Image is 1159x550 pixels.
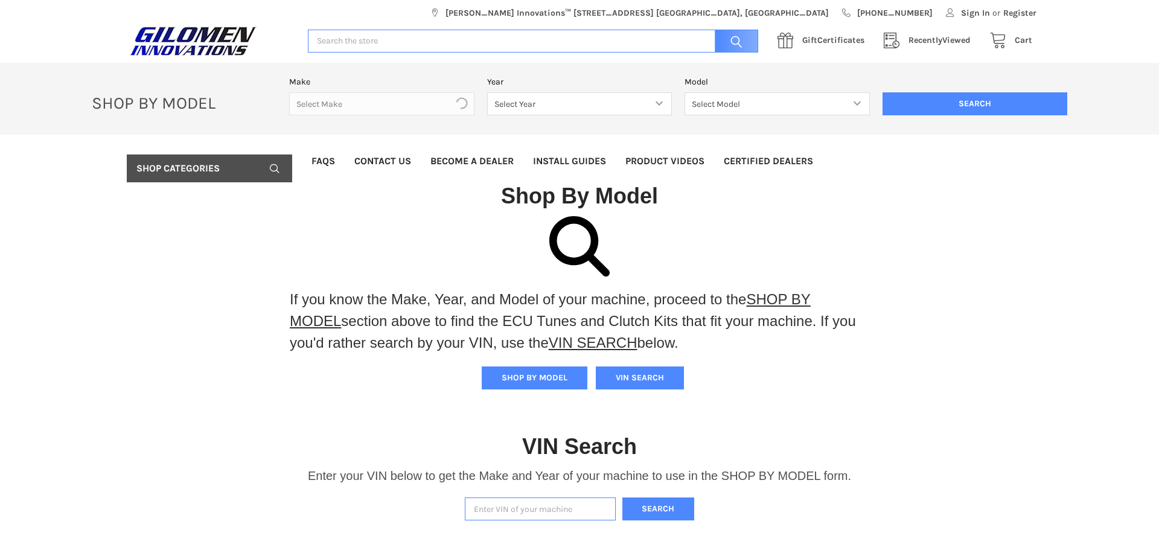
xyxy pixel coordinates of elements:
[771,33,877,48] a: GiftCertificates
[522,433,637,460] h1: VIN Search
[465,497,616,521] input: Enter VIN of your machine
[877,33,983,48] a: RecentlyViewed
[290,291,811,329] a: SHOP BY MODEL
[802,35,817,45] span: Gift
[883,92,1068,115] input: Search
[445,7,829,19] span: [PERSON_NAME] Innovations™ [STREET_ADDRESS] [GEOGRAPHIC_DATA], [GEOGRAPHIC_DATA]
[714,147,823,175] a: Certified Dealers
[487,75,672,88] label: Year
[127,26,295,56] a: GILOMEN INNOVATIONS
[345,147,421,175] a: Contact Us
[908,35,942,45] span: Recently
[127,182,1032,209] h1: Shop By Model
[983,33,1032,48] a: Cart
[523,147,616,175] a: Install Guides
[289,75,474,88] label: Make
[802,35,864,45] span: Certificates
[421,147,523,175] a: Become a Dealer
[85,92,283,114] p: SHOP BY MODEL
[127,26,260,56] img: GILOMEN INNOVATIONS
[622,497,695,521] button: Search
[961,7,990,19] span: Sign In
[685,75,870,88] label: Model
[290,289,869,354] p: If you know the Make, Year, and Model of your machine, proceed to the section above to find the E...
[616,147,714,175] a: Product Videos
[709,30,758,53] input: Search
[1015,35,1032,45] span: Cart
[857,7,933,19] span: [PHONE_NUMBER]
[308,30,758,53] input: Search the store
[596,366,684,389] button: VIN SEARCH
[302,147,345,175] a: FAQs
[549,334,637,351] a: VIN SEARCH
[308,467,851,485] p: Enter your VIN below to get the Make and Year of your machine to use in the SHOP BY MODEL form.
[908,35,971,45] span: Viewed
[127,155,292,182] a: Shop Categories
[482,366,587,389] button: SHOP BY MODEL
